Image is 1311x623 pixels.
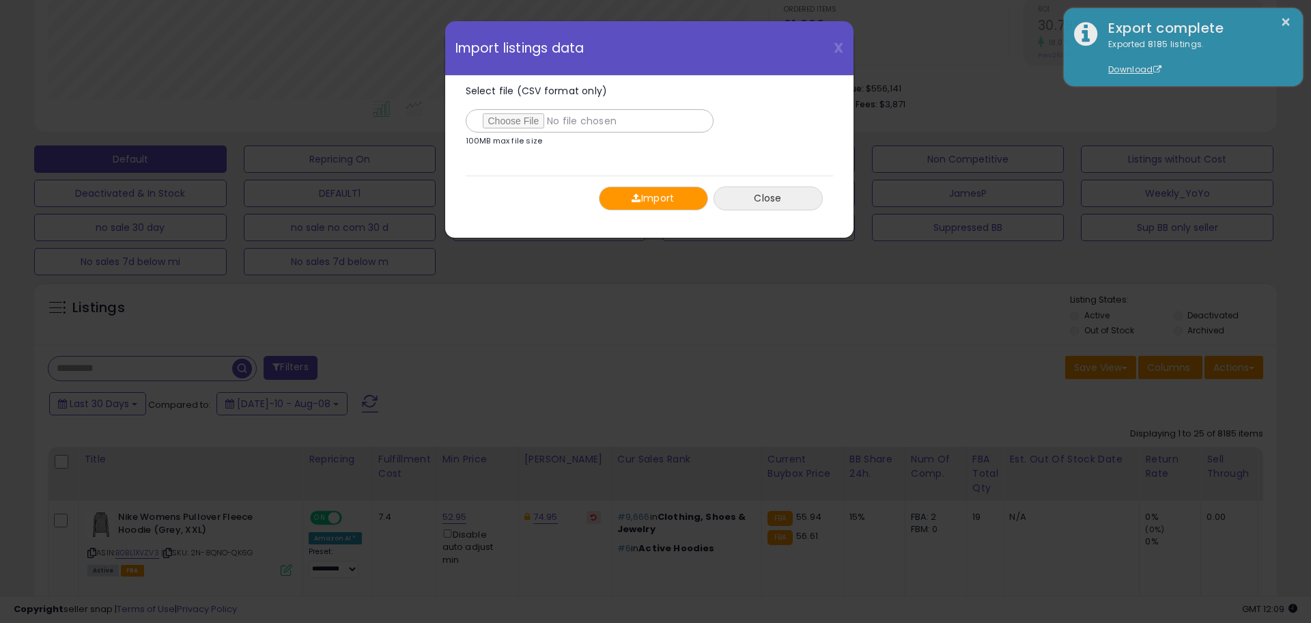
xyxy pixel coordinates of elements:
[599,186,708,210] button: Import
[714,186,823,210] button: Close
[1280,14,1291,31] button: ×
[1108,64,1161,75] a: Download
[834,38,843,57] span: X
[1098,38,1293,77] div: Exported 8185 listings.
[455,42,584,55] span: Import listings data
[1098,18,1293,38] div: Export complete
[466,137,543,145] p: 100MB max file size
[466,84,608,98] span: Select file (CSV format only)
